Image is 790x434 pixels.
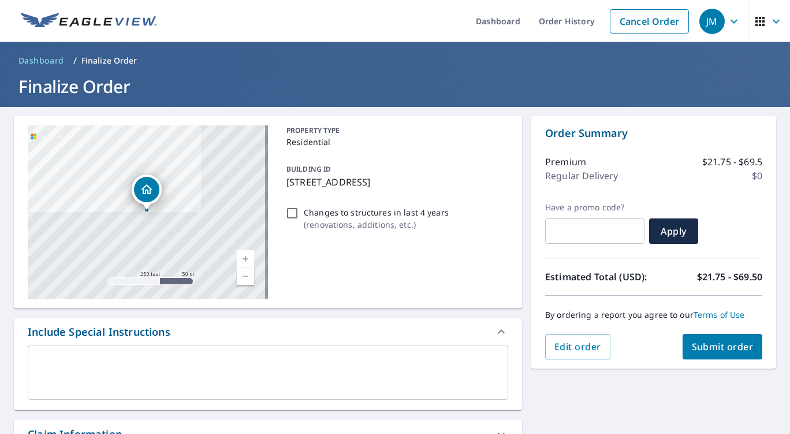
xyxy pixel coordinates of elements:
div: Include Special Instructions [14,318,522,346]
span: Submit order [692,340,754,353]
button: Edit order [545,334,610,359]
p: Premium [545,155,586,169]
button: Submit order [683,334,763,359]
a: Cancel Order [610,9,689,34]
div: Dropped pin, building 1, Residential property, 44 SUSSEX AVE TORONTO ON M5S1J7 [132,175,162,210]
a: Dashboard [14,51,69,70]
div: Include Special Instructions [28,324,170,340]
li: / [73,54,77,68]
p: PROPERTY TYPE [286,125,504,136]
div: JM [699,9,725,34]
p: [STREET_ADDRESS] [286,175,504,189]
img: EV Logo [21,13,157,30]
a: Terms of Use [694,309,745,320]
span: Dashboard [18,55,64,66]
p: Estimated Total (USD): [545,270,654,284]
p: Regular Delivery [545,169,618,183]
p: By ordering a report you agree to our [545,310,762,320]
p: $21.75 - $69.5 [702,155,762,169]
label: Have a promo code? [545,202,644,213]
p: BUILDING ID [286,164,331,174]
p: $0 [752,169,762,183]
a: Current Level 17, Zoom Out [237,268,254,285]
p: Residential [286,136,504,148]
span: Apply [658,225,689,238]
p: $21.75 - $69.50 [697,270,762,284]
p: Finalize Order [81,55,137,66]
nav: breadcrumb [14,51,776,70]
p: Changes to structures in last 4 years [304,206,449,218]
span: Edit order [554,340,601,353]
p: ( renovations, additions, etc. ) [304,218,449,231]
a: Current Level 17, Zoom In [237,250,254,268]
button: Apply [649,218,698,244]
p: Order Summary [545,125,762,141]
h1: Finalize Order [14,75,776,98]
